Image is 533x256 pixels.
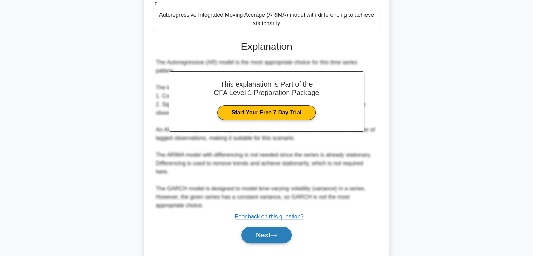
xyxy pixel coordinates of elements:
[156,58,377,210] div: The Autoregressive (AR) model is the most appropriate choice for this time series pattern. The ke...
[217,105,316,120] a: Start Your Free 7-Day Trial
[235,214,304,220] a: Feedback on this question?
[155,0,159,6] span: c.
[153,8,380,31] div: Autoregressive Integrated Moving Average (ARIMA) model with differencing to achieve stationarity
[241,227,292,243] button: Next
[157,41,376,53] h3: Explanation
